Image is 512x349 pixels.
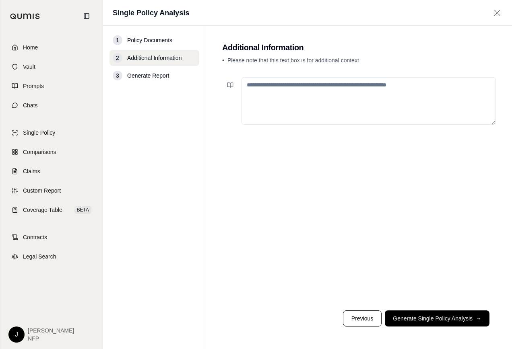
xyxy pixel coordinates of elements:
a: Claims [5,162,98,180]
a: Legal Search [5,248,98,265]
a: Comparisons [5,143,98,161]
span: Prompts [23,82,44,90]
span: Comparisons [23,148,56,156]
span: Contracts [23,233,47,241]
span: → [476,314,481,322]
span: Vault [23,63,35,71]
h1: Single Policy Analysis [113,7,189,18]
a: Coverage TableBETA [5,201,98,219]
a: Prompts [5,77,98,95]
div: 3 [113,71,122,80]
img: Qumis Logo [10,13,40,19]
div: J [8,326,25,343]
span: BETA [74,206,91,214]
h2: Additional Information [222,42,496,53]
button: Collapse sidebar [80,10,93,23]
span: Claims [23,167,40,175]
span: NFP [28,335,74,343]
span: Chats [23,101,38,109]
span: Custom Report [23,187,61,195]
span: Policy Documents [127,36,172,44]
a: Contracts [5,228,98,246]
span: Coverage Table [23,206,62,214]
span: Please note that this text box is for additional context [227,57,359,64]
span: Legal Search [23,253,56,261]
a: Home [5,39,98,56]
a: Chats [5,96,98,114]
span: • [222,57,224,64]
div: 2 [113,53,122,63]
a: Custom Report [5,182,98,199]
span: Generate Report [127,72,169,80]
a: Vault [5,58,98,76]
div: 1 [113,35,122,45]
button: Previous [343,310,382,326]
span: Home [23,43,38,51]
button: Generate Single Policy Analysis→ [385,310,489,326]
span: Single Policy [23,129,55,137]
span: [PERSON_NAME] [28,326,74,335]
span: Additional Information [127,54,182,62]
a: Single Policy [5,124,98,142]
